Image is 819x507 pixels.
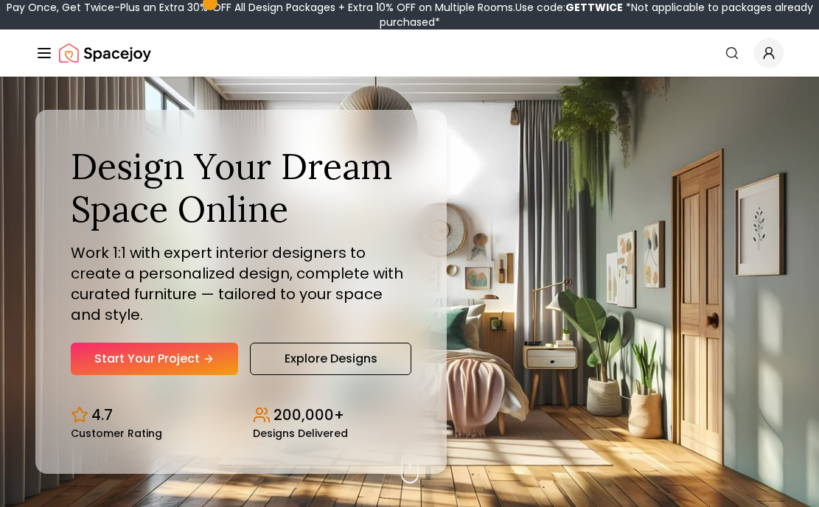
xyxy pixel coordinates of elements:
[250,343,411,375] a: Explore Designs
[35,29,784,77] nav: Global
[71,393,411,438] div: Design stats
[59,38,151,68] img: Spacejoy Logo
[273,405,344,425] p: 200,000+
[253,428,348,438] small: Designs Delivered
[91,405,113,425] p: 4.7
[71,343,238,375] a: Start Your Project
[59,38,151,68] a: Spacejoy
[71,428,162,438] small: Customer Rating
[71,145,411,230] h1: Design Your Dream Space Online
[71,242,411,325] p: Work 1:1 with expert interior designers to create a personalized design, complete with curated fu...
